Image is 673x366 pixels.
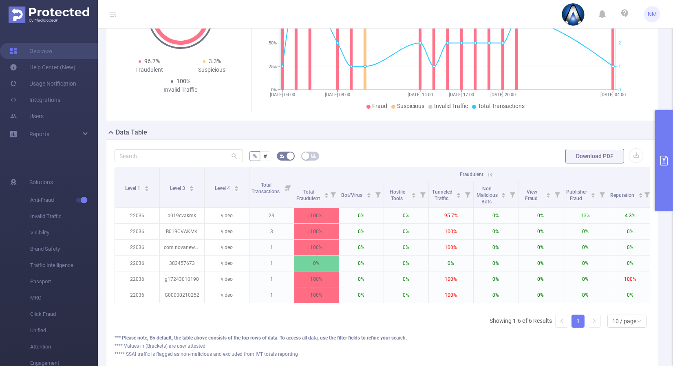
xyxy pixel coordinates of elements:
p: 0% [519,256,563,271]
div: *** Please note, By default, the table above consists of the top rows of data. To access all data... [115,334,650,342]
span: Invalid Traffic [434,103,468,109]
i: icon: caret-down [412,194,416,197]
div: Fraudulent [118,66,181,74]
p: 100% [294,271,339,287]
p: 0% [384,224,428,239]
p: 100% [294,240,339,255]
span: Passport [30,273,98,290]
i: icon: caret-down [144,188,149,190]
tspan: 1 [618,64,621,69]
i: Filter menu [552,181,563,207]
tspan: 0% [271,87,277,93]
i: icon: caret-up [189,185,194,187]
tspan: [DATE] 20:00 [490,92,516,97]
i: Filter menu [417,181,428,207]
p: 100% [294,208,339,223]
div: Suspicious [181,66,243,74]
i: icon: caret-up [501,192,506,194]
span: # [263,153,267,159]
p: video [205,224,249,239]
p: 22036 [115,240,159,255]
div: **** Values in (Brackets) are user attested [115,342,650,350]
p: b019cvakmk [160,208,204,223]
span: Non Malicious Bots [477,186,498,205]
p: 1 [249,240,294,255]
p: 0% [429,256,473,271]
p: 0% [474,208,518,223]
p: 0% [608,240,653,255]
span: Total Fraudulent [296,189,321,201]
i: Filter menu [462,181,473,207]
i: icon: caret-up [457,192,461,194]
div: Sort [411,192,416,196]
input: Search... [115,149,243,162]
p: video [205,271,249,287]
p: 0% [474,256,518,271]
span: Invalid Traffic [30,208,98,225]
span: % [253,153,257,159]
tspan: [DATE] 04:00 [600,92,626,97]
i: icon: caret-down [591,194,596,197]
span: MRC [30,290,98,306]
p: 0% [339,256,384,271]
p: 0% [339,208,384,223]
div: Sort [501,192,506,196]
p: 4.3% [608,208,653,223]
p: 22036 [115,287,159,303]
p: 0% [608,224,653,239]
li: 1 [571,315,585,328]
div: Invalid Traffic [149,86,212,94]
div: Sort [638,192,643,196]
p: 1 [249,256,294,271]
p: 22036 [115,224,159,239]
span: Suspicious [397,103,424,109]
i: Filter menu [507,181,518,207]
p: com.novanews.android.dailynews [160,240,204,255]
span: 100% [177,78,190,84]
p: 0% [294,256,339,271]
i: icon: right [592,319,597,324]
i: icon: caret-down [457,194,461,197]
span: Fraudulent [460,172,483,177]
div: Sort [234,185,239,190]
span: Visibility [30,225,98,241]
p: 0% [519,271,563,287]
tspan: [DATE] 08:00 [325,92,350,97]
div: Sort [189,185,194,190]
div: Sort [144,185,149,190]
div: 10 / page [612,315,636,327]
span: View Fraud [525,189,539,201]
p: 0% [339,240,384,255]
p: 100% [429,240,473,255]
a: Help Center (New) [10,59,75,75]
p: 383457673 [160,256,204,271]
p: 0% [563,256,608,271]
p: 13% [563,208,608,223]
i: icon: caret-down [546,194,551,197]
i: icon: caret-down [638,194,643,197]
p: G00000210252 [160,287,204,303]
p: video [205,208,249,223]
span: Level 1 [125,185,141,191]
i: icon: caret-down [189,188,194,190]
i: icon: caret-up [234,185,238,187]
span: Click Fraud [30,306,98,322]
p: B019CVAKMK [160,224,204,239]
i: icon: caret-up [324,192,329,194]
p: 100% [429,271,473,287]
span: Reputation [610,192,635,198]
i: icon: caret-up [366,192,371,194]
h2: Data Table [116,128,147,137]
li: Next Page [588,315,601,328]
div: Sort [591,192,596,196]
a: Integrations [10,92,60,108]
i: icon: caret-up [412,192,416,194]
i: icon: caret-up [144,185,149,187]
tspan: [DATE] 04:00 [270,92,295,97]
div: Sort [546,192,551,196]
span: Total Transactions [252,182,281,194]
p: 100% [429,224,473,239]
tspan: 0 [618,87,621,93]
p: 0% [519,240,563,255]
p: video [205,240,249,255]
